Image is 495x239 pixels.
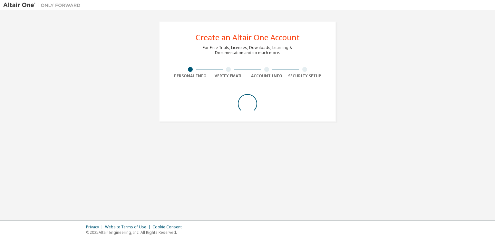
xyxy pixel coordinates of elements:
[286,73,324,79] div: Security Setup
[203,45,292,55] div: For Free Trials, Licenses, Downloads, Learning & Documentation and so much more.
[209,73,248,79] div: Verify Email
[105,225,152,230] div: Website Terms of Use
[247,73,286,79] div: Account Info
[152,225,186,230] div: Cookie Consent
[86,225,105,230] div: Privacy
[196,33,300,41] div: Create an Altair One Account
[86,230,186,235] p: © 2025 Altair Engineering, Inc. All Rights Reserved.
[171,73,209,79] div: Personal Info
[3,2,84,8] img: Altair One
